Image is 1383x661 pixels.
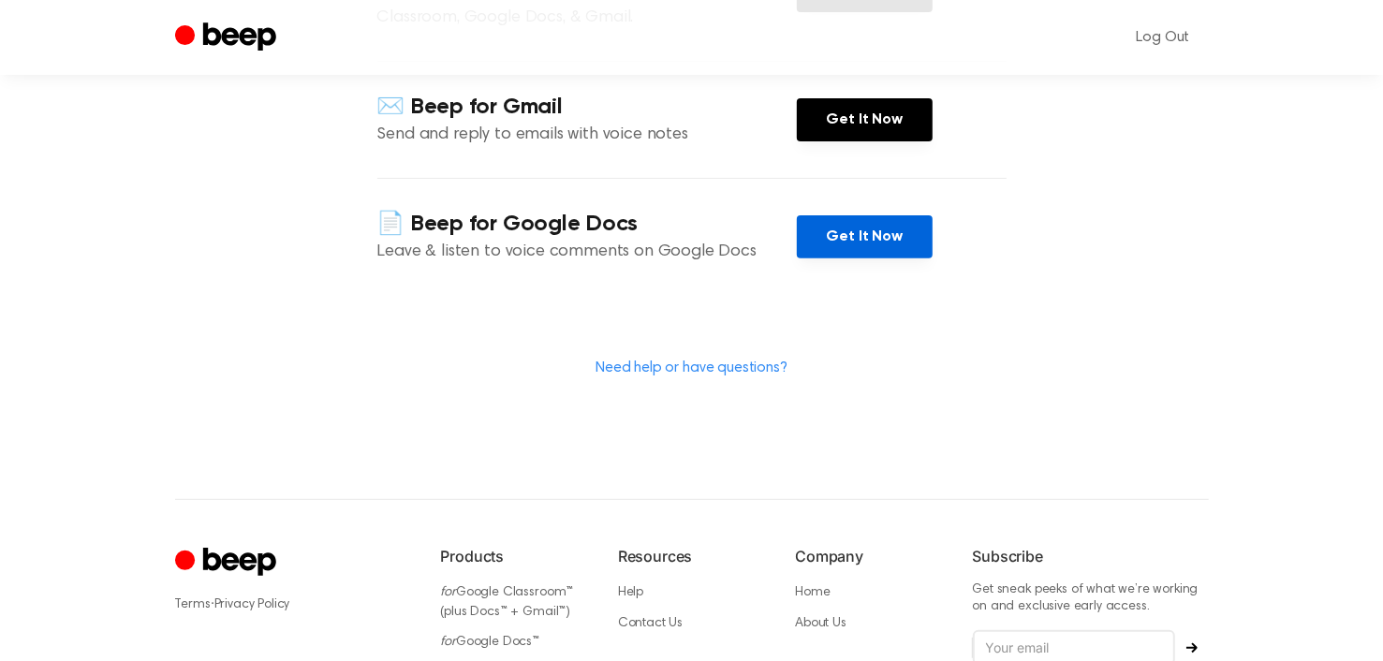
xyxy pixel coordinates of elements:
[441,636,457,649] i: for
[441,586,574,619] a: forGoogle Classroom™ (plus Docs™ + Gmail™)
[175,545,281,581] a: Cruip
[618,586,643,599] a: Help
[377,209,797,240] h4: 📄 Beep for Google Docs
[795,545,942,567] h6: Company
[377,240,797,265] p: Leave & listen to voice comments on Google Docs
[175,595,411,614] div: ·
[797,215,933,258] a: Get It Now
[973,582,1209,615] p: Get sneak peeks of what we’re working on and exclusive early access.
[1175,642,1209,654] button: Subscribe
[1118,15,1209,60] a: Log Out
[175,20,281,56] a: Beep
[797,98,933,141] a: Get It Now
[377,123,797,148] p: Send and reply to emails with voice notes
[214,598,290,611] a: Privacy Policy
[618,545,765,567] h6: Resources
[795,586,830,599] a: Home
[441,586,457,599] i: for
[377,92,797,123] h4: ✉️ Beep for Gmail
[795,617,846,630] a: About Us
[175,598,211,611] a: Terms
[441,636,540,649] a: forGoogle Docs™
[441,545,588,567] h6: Products
[973,545,1209,567] h6: Subscribe
[596,360,787,375] a: Need help or have questions?
[618,617,683,630] a: Contact Us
